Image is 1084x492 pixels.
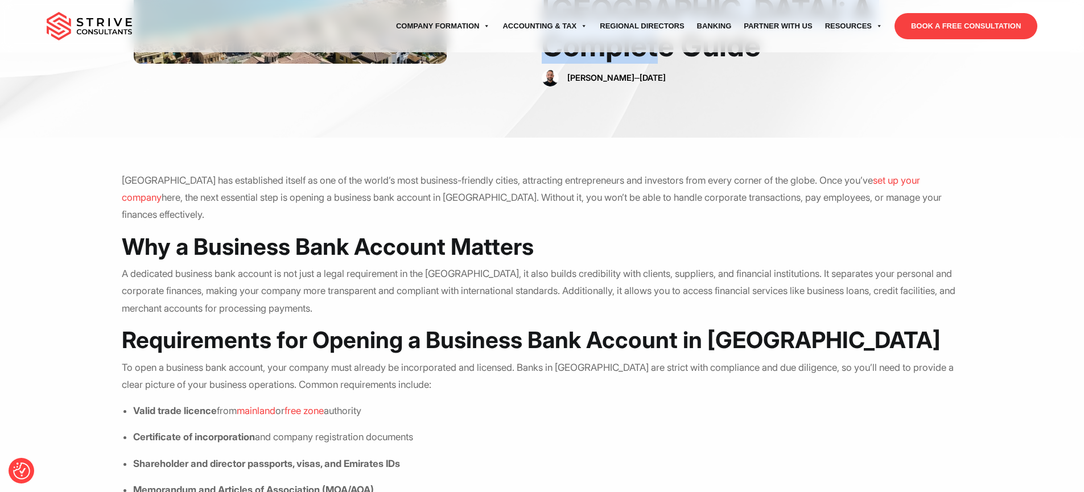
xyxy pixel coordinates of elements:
a: mainland [237,405,275,416]
p: [GEOGRAPHIC_DATA] has established itself as one of the world’s most business-friendly cities, att... [122,172,962,224]
h2: Requirements for Opening a Business Bank Account in [GEOGRAPHIC_DATA] [122,326,962,354]
a: Resources [819,10,889,42]
a: Regional Directors [593,10,690,42]
a: [PERSON_NAME] [567,73,634,82]
a: free zone [285,405,324,416]
p: from or authority [133,402,962,419]
strong: Certificate of incorporation [133,431,255,443]
strong: Valid trade licence [133,405,217,416]
a: Partner with Us [737,10,818,42]
p: To open a business bank account, your company must already be incorporated and licensed. Banks in... [122,359,962,394]
div: – [562,71,666,85]
h2: Why a Business Bank Account Matters [122,233,962,261]
img: main-logo.svg [47,12,132,40]
button: Consent Preferences [13,462,30,479]
a: Company Formation [390,10,497,42]
p: and company registration documents [133,428,962,445]
a: Banking [691,10,738,42]
span: [DATE] [640,73,666,82]
strong: Shareholder and director passports, visas, and Emirates IDs [133,458,400,469]
img: Raj Karwal [542,69,559,86]
a: Accounting & Tax [496,10,593,42]
p: A dedicated business bank account is not just a legal requirement in the [GEOGRAPHIC_DATA], it al... [122,265,962,317]
img: Revisit consent button [13,462,30,479]
a: BOOK A FREE CONSULTATION [895,13,1037,39]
